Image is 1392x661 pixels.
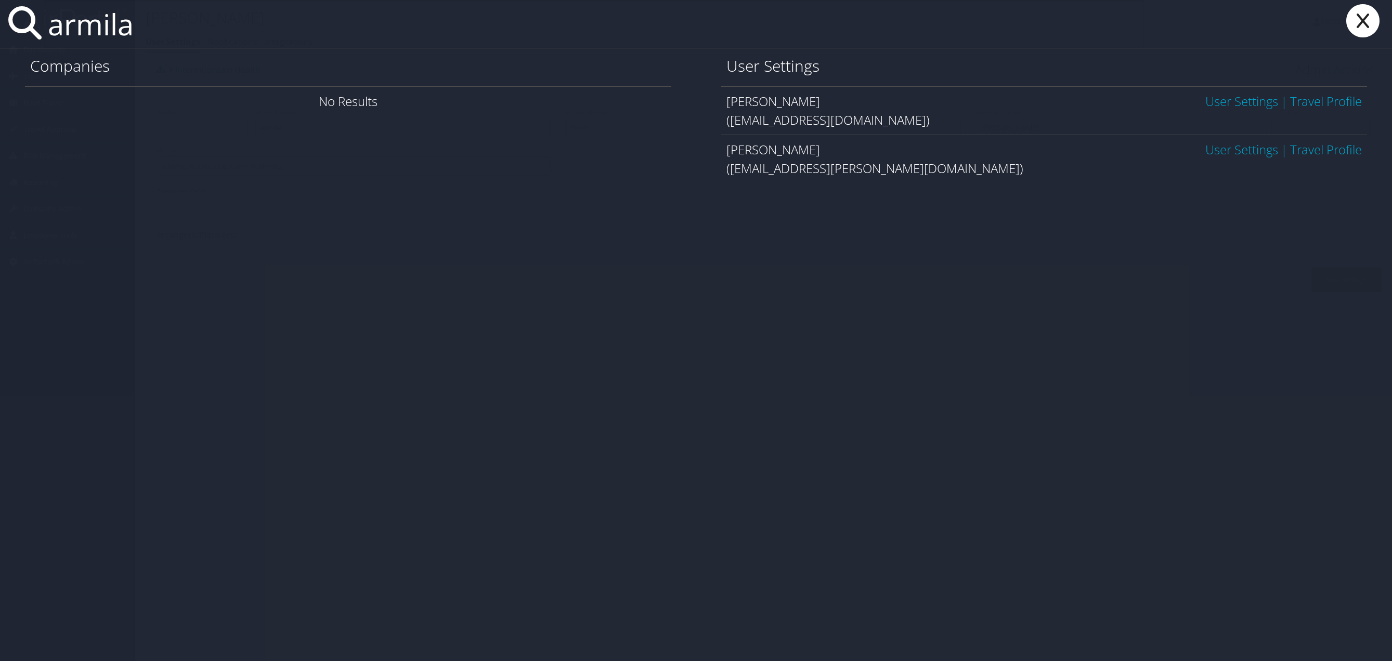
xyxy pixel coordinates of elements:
[1290,141,1362,158] a: View OBT Profile
[726,92,820,110] span: [PERSON_NAME]
[726,111,1362,129] div: ([EMAIL_ADDRESS][DOMAIN_NAME])
[25,86,671,116] div: No Results
[1205,92,1278,110] a: User Settings
[30,55,666,77] h1: Companies
[726,55,1362,77] h1: User Settings
[726,141,820,158] span: [PERSON_NAME]
[1278,92,1290,110] span: |
[1290,92,1362,110] a: View OBT Profile
[1205,141,1278,158] a: User Settings
[1278,141,1290,158] span: |
[726,159,1362,178] div: ([EMAIL_ADDRESS][PERSON_NAME][DOMAIN_NAME])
